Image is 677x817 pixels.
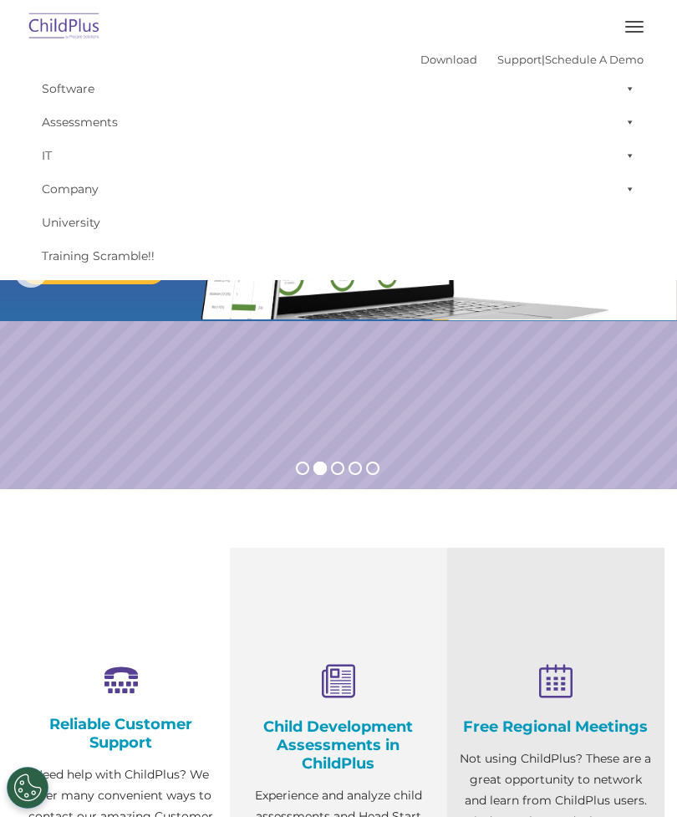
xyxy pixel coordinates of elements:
[545,53,644,66] a: Schedule A Demo
[25,715,217,752] h4: Reliable Customer Support
[497,53,542,66] a: Support
[420,53,477,66] a: Download
[7,767,48,809] button: Cookies Settings
[25,8,104,47] img: ChildPlus by Procare Solutions
[33,206,644,239] a: University
[33,105,644,139] a: Assessments
[33,172,644,206] a: Company
[242,717,435,773] h4: Child Development Assessments in ChildPlus
[33,72,644,105] a: Software
[460,717,652,736] h4: Free Regional Meetings
[33,239,644,273] a: Training Scramble!!
[420,53,644,66] font: |
[33,139,644,172] a: IT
